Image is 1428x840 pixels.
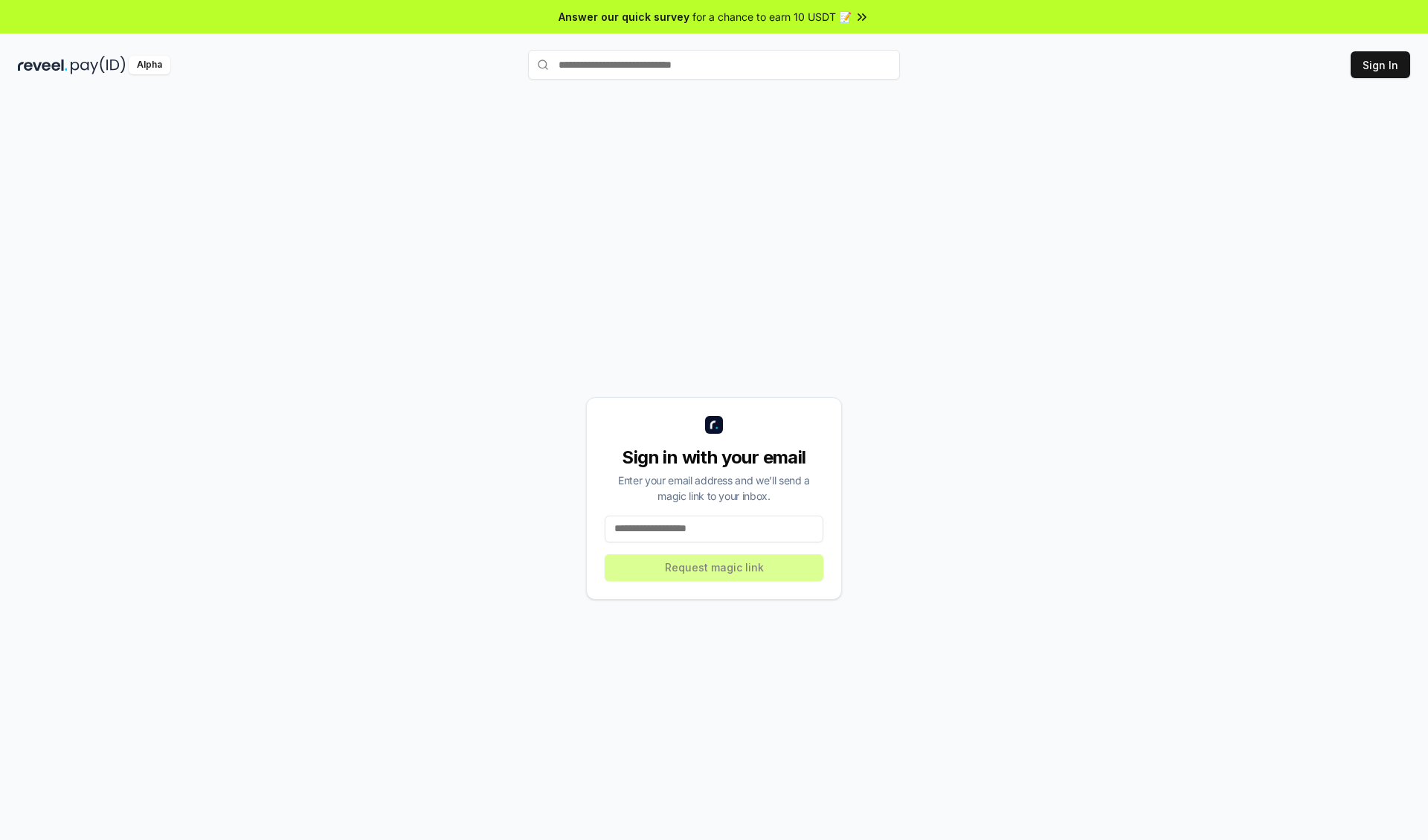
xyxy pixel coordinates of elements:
img: reveel_dark [18,56,68,74]
span: for a chance to earn 10 USDT 📝 [692,9,852,25]
img: logo_small [705,416,723,434]
div: Alpha [129,56,170,74]
button: Sign In [1351,51,1410,78]
img: pay_id [71,56,126,74]
div: Enter your email address and we’ll send a magic link to your inbox. [605,472,823,504]
span: Answer our quick survey [559,9,689,25]
div: Sign in with your email [605,446,823,469]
